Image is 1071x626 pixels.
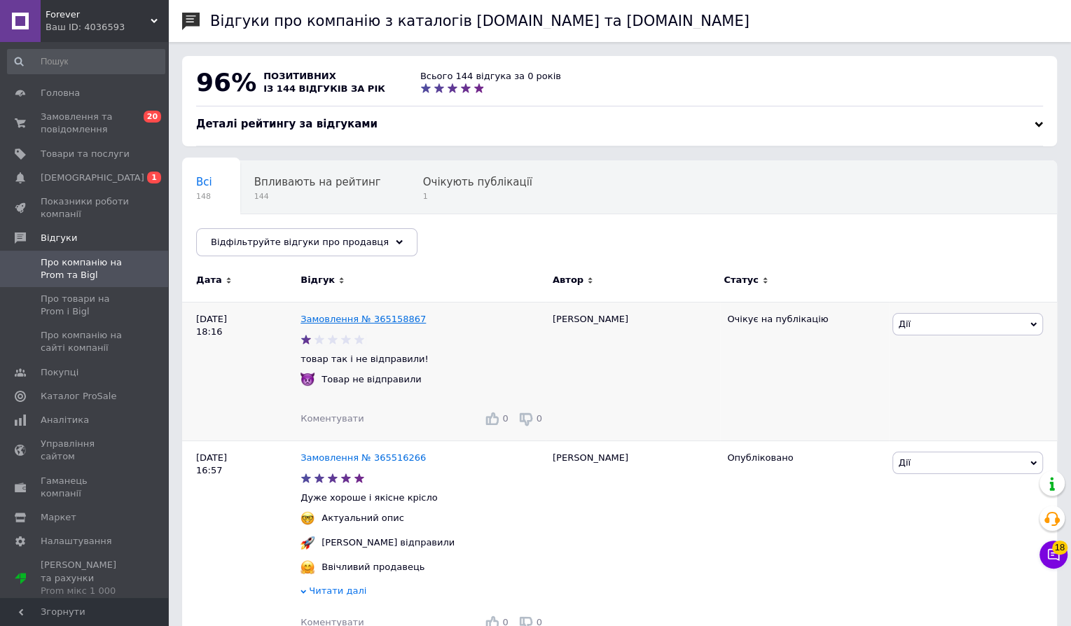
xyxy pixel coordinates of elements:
img: :nerd_face: [300,511,315,525]
span: Каталог ProSale [41,390,116,403]
span: Всі [196,176,212,188]
div: Опубліковано [727,452,881,464]
span: Управління сайтом [41,438,130,463]
span: 96% [196,68,256,97]
span: Про компанію на сайті компанії [41,329,130,354]
span: 1 [423,191,532,202]
div: [PERSON_NAME] [546,302,720,440]
span: Гаманець компанії [41,475,130,500]
div: Очікує на публікацію [727,313,881,326]
span: Відфільтруйте відгуки про продавця [211,237,389,247]
div: Prom мікс 1 000 [41,585,130,597]
span: Деталі рейтингу за відгуками [196,118,378,130]
p: Дуже хороше і якісне крісло [300,492,546,504]
div: Актуальний опис [318,512,408,524]
div: Товар не відправили [318,373,424,386]
span: Очікують публікації [423,176,532,188]
span: Товари та послуги [41,148,130,160]
span: 148 [196,191,212,202]
img: :imp: [300,373,315,387]
span: [DEMOGRAPHIC_DATA] [41,172,144,184]
span: 144 [254,191,381,202]
span: 18 [1052,541,1067,555]
span: Показники роботи компанії [41,195,130,221]
span: Аналітика [41,414,89,426]
div: Ввічливий продавець [318,561,428,573]
span: із 144 відгуків за рік [263,83,385,94]
a: Замовлення № 365158867 [300,314,426,324]
div: Деталі рейтингу за відгуками [196,117,1043,132]
button: Чат з покупцем18 [1039,541,1067,569]
input: Пошук [7,49,165,74]
div: [PERSON_NAME] відправили [318,536,458,549]
span: Дії [899,319,911,329]
div: Читати далі [300,585,546,601]
div: Всього 144 відгука за 0 років [420,70,561,83]
span: Дії [899,457,911,468]
span: Автор [553,274,583,286]
span: Відгук [300,274,335,286]
div: Ваш ID: 4036593 [46,21,168,34]
span: [PERSON_NAME] та рахунки [41,559,130,597]
p: товар так і не відправили! [300,353,546,366]
div: Коментувати [300,412,364,425]
span: Відгуки [41,232,77,244]
span: Маркет [41,511,76,524]
img: :hugging_face: [300,560,315,574]
span: Замовлення та повідомлення [41,111,130,136]
a: Замовлення № 365516266 [300,452,426,463]
span: 0 [502,413,508,424]
h1: Відгуки про компанію з каталогів [DOMAIN_NAME] та [DOMAIN_NAME] [210,13,749,29]
span: Forever [46,8,151,21]
span: Статус [724,274,759,286]
span: Читати далі [309,585,366,596]
div: [DATE] 18:16 [182,302,300,440]
span: Дата [196,274,222,286]
span: 20 [144,111,161,123]
span: Коментувати [300,413,364,424]
span: Покупці [41,366,78,379]
span: 1 [147,172,161,183]
img: :rocket: [300,536,315,550]
span: Головна [41,87,80,99]
span: позитивних [263,71,336,81]
div: Опубліковані без коментаря [182,214,366,267]
span: Про товари на Prom і Bigl [41,293,130,318]
span: Налаштування [41,535,112,548]
span: Опубліковані без комен... [196,229,338,242]
span: Впливають на рейтинг [254,176,381,188]
span: Про компанію на Prom та Bigl [41,256,130,281]
span: 0 [537,413,542,424]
